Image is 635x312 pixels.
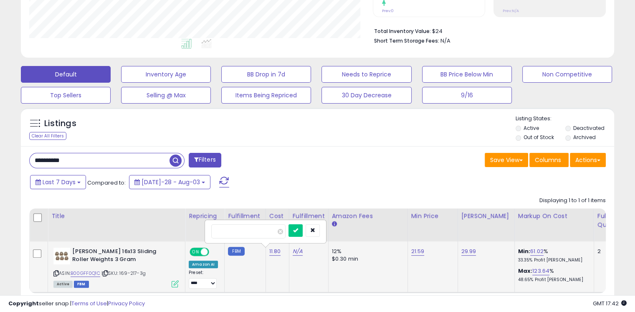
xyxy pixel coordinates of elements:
[529,153,569,167] button: Columns
[503,8,519,13] small: Prev: N/A
[411,247,425,256] a: 21.59
[29,132,66,140] div: Clear All Filters
[21,87,111,104] button: Top Sellers
[518,212,590,221] div: Markup on Cost
[518,277,587,283] p: 48.65% Profit [PERSON_NAME]
[514,208,594,241] th: The percentage added to the cost of goods (COGS) that forms the calculator for Min & Max prices.
[524,124,539,132] label: Active
[570,153,606,167] button: Actions
[593,299,627,307] span: 2025-08-11 17:42 GMT
[129,175,210,189] button: [DATE]-28 - Aug-03
[189,261,218,268] div: Amazon AI
[269,247,281,256] a: 11.80
[21,66,111,83] button: Default
[440,37,450,45] span: N/A
[422,87,512,104] button: 9/16
[189,270,218,289] div: Preset:
[321,66,411,83] button: Needs to Reprice
[332,255,401,263] div: $0.30 min
[51,212,182,221] div: Title
[530,247,544,256] a: 61.02
[293,212,325,229] div: Fulfillment Cost
[332,221,337,228] small: Amazon Fees.
[101,270,146,276] span: | SKU: 169-217-3g
[293,247,303,256] a: N/A
[189,153,221,167] button: Filters
[221,66,311,83] button: BB Drop in 7d
[8,299,39,307] strong: Copyright
[74,281,89,288] span: FBM
[411,212,454,221] div: Min Price
[518,267,533,275] b: Max:
[522,66,612,83] button: Non Competitive
[374,37,439,44] b: Short Term Storage Fees:
[53,248,179,287] div: ASIN:
[573,124,604,132] label: Deactivated
[72,248,174,265] b: [PERSON_NAME] 16x13 Sliding Roller Weights 3 Gram
[30,175,86,189] button: Last 7 Days
[518,257,587,263] p: 33.35% Profit [PERSON_NAME]
[532,267,549,275] a: 123.64
[332,212,404,221] div: Amazon Fees
[518,247,531,255] b: Min:
[461,247,476,256] a: 29.99
[71,299,107,307] a: Terms of Use
[228,247,244,256] small: FBM
[189,212,221,221] div: Repricing
[228,212,262,221] div: Fulfillment
[597,248,623,255] div: 2
[190,249,201,256] span: ON
[71,270,100,277] a: B00GFF0Q1C
[142,178,200,186] span: [DATE]-28 - Aug-03
[524,134,554,141] label: Out of Stock
[87,179,126,187] span: Compared to:
[269,212,286,221] div: Cost
[221,87,311,104] button: Items Being Repriced
[539,197,606,205] div: Displaying 1 to 1 of 1 items
[597,212,626,229] div: Fulfillable Quantity
[53,281,73,288] span: All listings currently available for purchase on Amazon
[121,66,211,83] button: Inventory Age
[461,212,511,221] div: [PERSON_NAME]
[108,299,145,307] a: Privacy Policy
[374,28,431,35] b: Total Inventory Value:
[332,248,401,255] div: 12%
[485,153,528,167] button: Save View
[321,87,411,104] button: 30 Day Decrease
[44,118,76,129] h5: Listings
[518,248,587,263] div: %
[535,156,561,164] span: Columns
[573,134,595,141] label: Archived
[8,300,145,308] div: seller snap | |
[516,115,614,123] p: Listing States:
[422,66,512,83] button: BB Price Below Min
[518,267,587,283] div: %
[208,249,221,256] span: OFF
[43,178,76,186] span: Last 7 Days
[53,248,70,264] img: 41BXb65GhzL._SL40_.jpg
[121,87,211,104] button: Selling @ Max
[374,25,600,36] li: $24
[382,8,394,13] small: Prev: 0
